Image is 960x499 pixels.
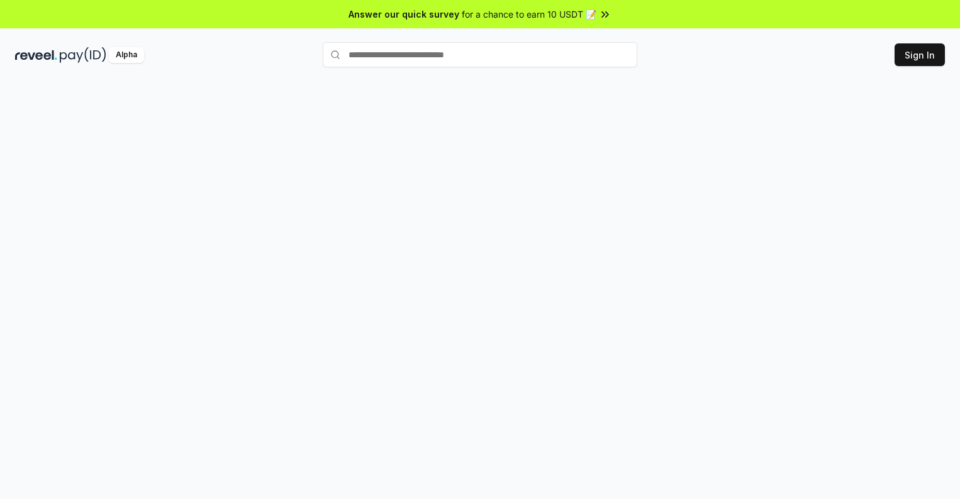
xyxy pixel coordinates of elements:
[60,47,106,63] img: pay_id
[15,47,57,63] img: reveel_dark
[349,8,459,21] span: Answer our quick survey
[462,8,596,21] span: for a chance to earn 10 USDT 📝
[895,43,945,66] button: Sign In
[109,47,144,63] div: Alpha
